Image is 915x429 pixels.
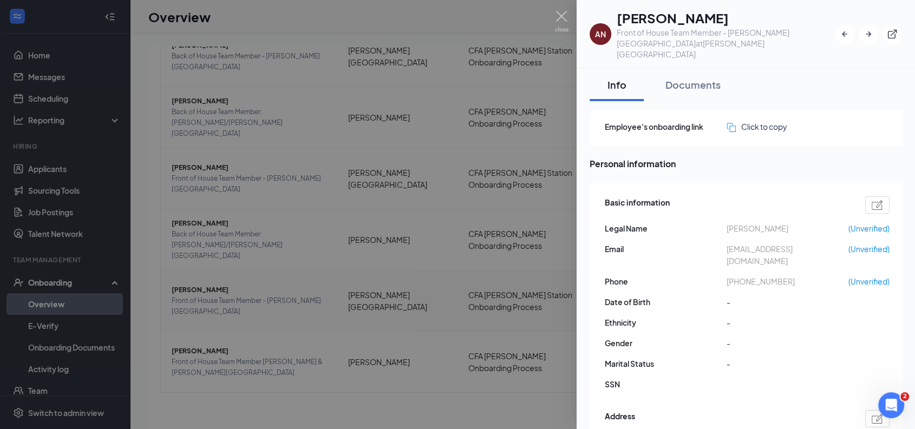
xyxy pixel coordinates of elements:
span: [PERSON_NAME] [727,222,848,234]
span: Address [605,410,635,427]
div: Front of House Team Member - [PERSON_NAME][GEOGRAPHIC_DATA] at [PERSON_NAME][GEOGRAPHIC_DATA] [617,27,835,60]
h1: [PERSON_NAME] [617,9,835,27]
div: Documents [665,78,721,91]
svg: ArrowLeftNew [839,29,850,39]
span: Gender [605,337,727,349]
span: (Unverified) [848,243,890,255]
span: - [727,316,848,328]
div: Info [600,78,633,91]
span: [EMAIL_ADDRESS][DOMAIN_NAME] [727,243,848,267]
iframe: Intercom live chat [878,392,904,418]
span: - [727,358,848,369]
span: Marital Status [605,358,727,369]
span: Personal information [590,157,903,170]
span: SSN [605,378,727,390]
span: Employee's onboarding link [605,121,727,133]
span: Phone [605,275,727,287]
span: Date of Birth [605,296,727,308]
svg: ArrowRight [863,29,874,39]
button: ExternalLink [883,24,902,44]
span: [PHONE_NUMBER] [727,275,848,287]
span: - [727,337,848,349]
span: Ethnicity [605,316,727,328]
span: Legal Name [605,222,727,234]
svg: ExternalLink [887,29,898,39]
span: Basic information [605,196,670,214]
span: (Unverified) [848,275,890,287]
div: AN [595,29,606,39]
span: Email [605,243,727,255]
button: ArrowRight [859,24,878,44]
button: Click to copy [727,121,787,133]
button: ArrowLeftNew [835,24,854,44]
img: click-to-copy.71757273a98fde459dfc.svg [727,123,736,132]
span: 2 [900,392,909,401]
span: - [727,296,848,308]
span: (Unverified) [848,222,890,234]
